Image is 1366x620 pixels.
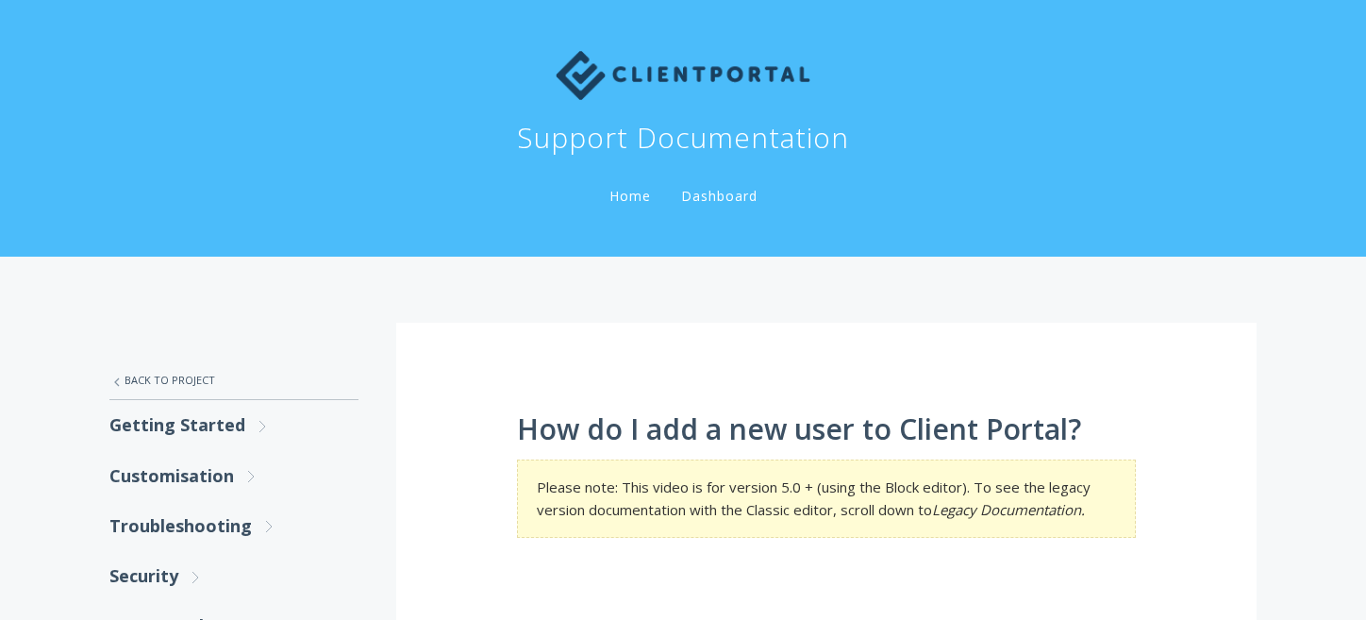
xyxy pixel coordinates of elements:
a: Home [606,187,655,205]
a: Back to Project [109,360,358,400]
h1: How do I add a new user to Client Portal? [517,413,1136,445]
a: Dashboard [677,187,761,205]
a: Security [109,551,358,601]
a: Troubleshooting [109,501,358,551]
a: Getting Started [109,400,358,450]
section: Please note: This video is for version 5.0 + (using the Block editor). To see the legacy version ... [517,460,1136,538]
h1: Support Documentation [517,119,849,157]
a: Customisation [109,451,358,501]
em: Legacy Documentation. [932,500,1085,519]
